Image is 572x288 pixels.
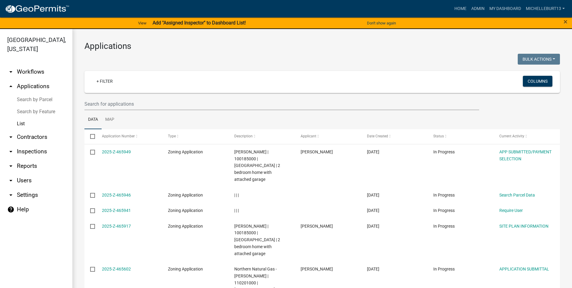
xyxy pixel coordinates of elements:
[229,129,295,144] datatable-header-cell: Description
[102,134,135,138] span: Application Number
[367,134,388,138] span: Date Created
[102,149,131,154] a: 2025-Z-465949
[102,110,118,130] a: Map
[168,208,203,213] span: Zoning Application
[469,3,487,14] a: Admin
[433,134,444,138] span: Status
[7,177,14,184] i: arrow_drop_down
[433,224,455,229] span: In Progress
[136,18,149,28] a: View
[499,134,524,138] span: Current Activity
[499,224,548,229] a: SITE PLAN INFORMATION
[7,83,14,90] i: arrow_drop_up
[84,41,560,51] h3: Applications
[301,224,333,229] span: mark davidson
[523,3,567,14] a: michelleburt13
[102,208,131,213] a: 2025-Z-465941
[499,267,549,271] a: APPLICATION SUBMITTAL
[487,3,523,14] a: My Dashboard
[433,208,455,213] span: In Progress
[301,149,333,154] span: mark davidson
[367,149,379,154] span: 08/19/2025
[365,18,398,28] button: Don't show again
[301,267,333,271] span: Monica Entinger
[168,224,203,229] span: Zoning Application
[7,162,14,170] i: arrow_drop_down
[234,193,239,197] span: | | |
[84,129,96,144] datatable-header-cell: Select
[7,191,14,199] i: arrow_drop_down
[102,193,131,197] a: 2025-Z-465946
[494,129,560,144] datatable-header-cell: Current Activity
[102,267,131,271] a: 2025-Z-465602
[523,76,552,87] button: Columns
[84,110,102,130] a: Data
[518,54,560,65] button: Bulk Actions
[234,208,239,213] span: | | |
[92,76,118,87] a: + Filter
[7,206,14,213] i: help
[168,149,203,154] span: Zoning Application
[7,68,14,75] i: arrow_drop_down
[499,149,551,161] a: APP SUBMITTED/PAYMENT SELECTION
[367,224,379,229] span: 08/19/2025
[499,208,523,213] a: Require User
[433,193,455,197] span: In Progress
[153,20,246,26] strong: Add "Assigned Inspector" to Dashboard List!
[168,193,203,197] span: Zoning Application
[452,3,469,14] a: Home
[168,134,176,138] span: Type
[564,18,567,25] button: Close
[361,129,428,144] datatable-header-cell: Date Created
[84,98,479,110] input: Search for applications
[234,149,280,182] span: DAVIDSON,MARK | 100185000 | Houston | 2 bedroom home with attached garage
[7,148,14,155] i: arrow_drop_down
[433,149,455,154] span: In Progress
[295,129,361,144] datatable-header-cell: Applicant
[301,134,316,138] span: Applicant
[234,134,253,138] span: Description
[234,224,280,256] span: DAVIDSON,MARK | 100185000 | Houston | 2 bedroom home with attached garage
[367,208,379,213] span: 08/19/2025
[7,133,14,141] i: arrow_drop_down
[367,193,379,197] span: 08/19/2025
[499,193,535,197] a: Search Parcel Data
[102,224,131,229] a: 2025-Z-465917
[433,267,455,271] span: In Progress
[367,267,379,271] span: 08/18/2025
[96,129,162,144] datatable-header-cell: Application Number
[168,267,203,271] span: Zoning Application
[427,129,494,144] datatable-header-cell: Status
[564,18,567,26] span: ×
[162,129,229,144] datatable-header-cell: Type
